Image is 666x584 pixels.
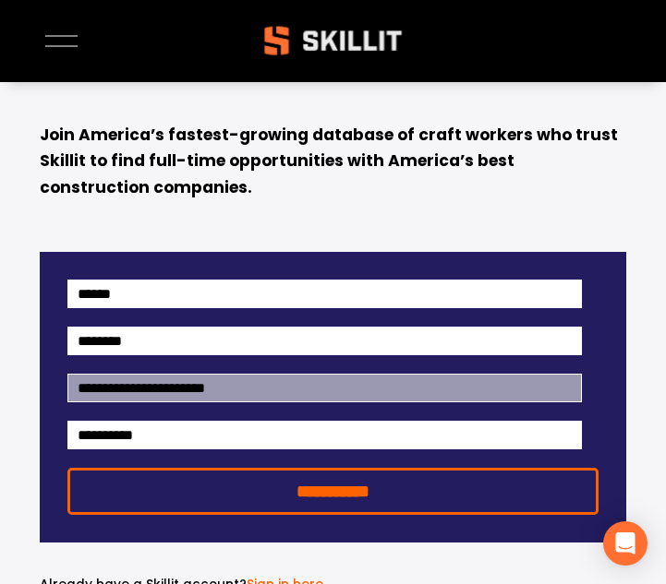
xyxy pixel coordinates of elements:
strong: . [232,3,242,63]
img: Skillit [248,13,417,68]
strong: Join America’s fastest-growing database of craft workers who trust Skillit to find full-time oppo... [40,123,622,202]
div: Open Intercom Messenger [603,521,648,566]
em: for free [106,5,232,54]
